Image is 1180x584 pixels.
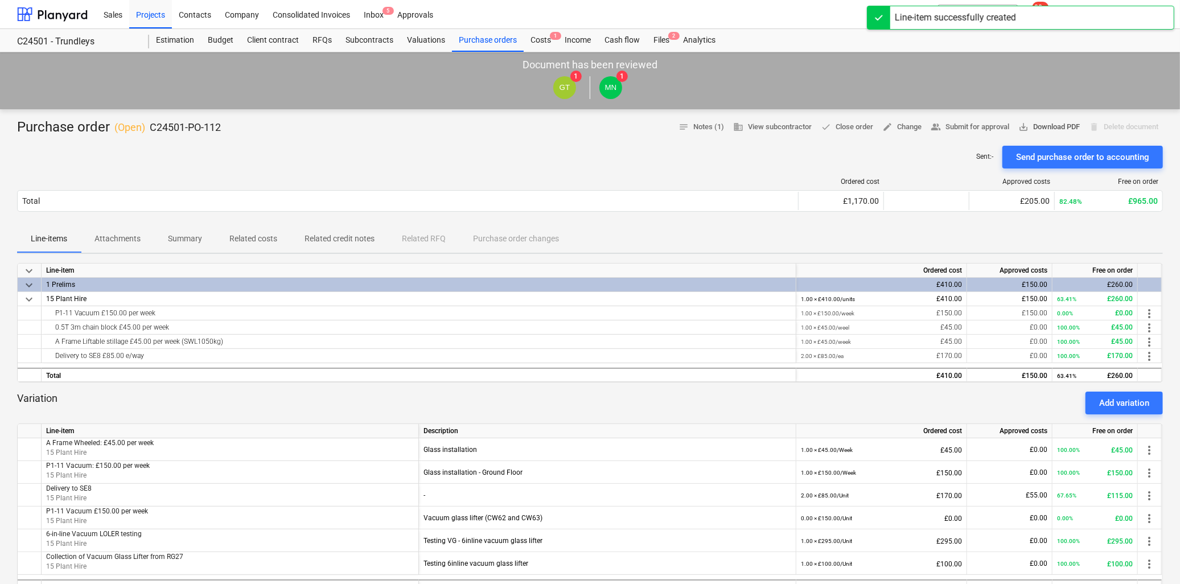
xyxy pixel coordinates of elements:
div: Purchase order [17,118,221,137]
small: 63.41% [1057,373,1076,379]
div: £0.00 [972,320,1047,335]
p: Related credit notes [305,233,375,245]
a: Valuations [400,29,452,52]
div: Send purchase order to accounting [1016,150,1149,164]
div: £0.00 [972,335,1047,349]
div: A Frame Liftable stillage £45.00 per week (SWL1050kg) [46,335,791,348]
div: Income [558,29,598,52]
span: more_vert [1142,512,1156,525]
div: Ordered cost [796,264,967,278]
span: 15 Plant Hire [46,494,87,502]
div: 0.5T 3m chain block £45.00 per week [46,320,791,334]
button: Download PDF [1014,118,1084,136]
div: £170.00 [1057,349,1133,363]
small: 1.00 × £410.00 / units [801,296,855,302]
div: £115.00 [1057,484,1133,507]
span: more_vert [1142,466,1156,480]
div: Approved costs [967,264,1052,278]
div: £0.00 [972,529,1047,552]
div: £150.00 [972,369,1047,383]
small: 0.00% [1057,310,1073,316]
div: Budget [201,29,240,52]
span: more_vert [1142,489,1156,503]
div: Approved costs [974,178,1050,186]
span: 15 Plant Hire [46,562,87,570]
p: Sent : - [976,152,993,162]
button: Notes (1) [674,118,729,136]
small: 1.00 × £150.00 / week [801,310,854,316]
a: Costs1 [524,29,558,52]
div: £170.00 [801,484,962,507]
span: Delivery to SE8 [46,484,92,492]
div: - [424,484,791,507]
small: 100.00% [1057,339,1080,345]
div: Delivery to SE8 £85.00 e/way [46,349,791,363]
span: more_vert [1142,443,1156,457]
span: done [821,122,831,132]
div: £45.00 [801,320,962,335]
div: £45.00 [1057,335,1133,349]
a: Estimation [149,29,201,52]
p: Line-items [31,233,67,245]
span: P1-11 Vacuum £150.00 per week [46,507,148,515]
div: £150.00 [972,278,1047,292]
a: Cash flow [598,29,647,52]
div: Description [419,424,796,438]
small: 0.00 × £150.00 / Unit [801,515,852,521]
small: 1.00 × £45.00 / week [801,339,851,345]
a: Purchase orders [452,29,524,52]
div: £170.00 [801,349,962,363]
div: £965.00 [1059,196,1158,205]
span: Change [882,121,922,134]
span: 15 Plant Hire [46,517,87,525]
span: 1 [570,71,582,82]
div: Maritz Naude [599,76,622,99]
span: 5 [383,7,394,15]
span: business [733,122,743,132]
div: £45.00 [801,438,962,462]
p: Document has been reviewed [523,58,657,72]
span: Close order [821,121,873,134]
div: Free on order [1052,424,1138,438]
span: Collection of Vacuum Glass Lifter from RG27 [46,553,183,561]
span: more_vert [1142,307,1156,320]
small: 100.00% [1057,353,1080,359]
div: £260.00 [1057,278,1133,292]
div: £150.00 [801,461,962,484]
div: £0.00 [801,507,962,530]
small: 100.00% [1057,470,1080,476]
span: keyboard_arrow_down [22,278,36,292]
small: 100.00% [1057,447,1080,453]
div: Approved costs [967,424,1052,438]
small: 0.00% [1057,515,1073,521]
span: keyboard_arrow_down [22,293,36,306]
div: £45.00 [801,335,962,349]
span: more_vert [1142,349,1156,363]
div: £260.00 [1057,292,1133,306]
button: Close order [816,118,878,136]
span: P1-11 Vacuum: £150.00 per week [46,462,150,470]
span: 15 Plant Hire [46,471,87,479]
small: 2.00 × £85.00 / Unit [801,492,849,499]
div: £410.00 [801,369,962,383]
span: more_vert [1142,321,1156,335]
span: more_vert [1142,557,1156,571]
small: 1.00 × £45.00 / Week [801,447,853,453]
div: Files [647,29,676,52]
div: £0.00 [972,461,1047,484]
div: Costs [524,29,558,52]
span: Download PDF [1018,121,1080,134]
small: 100.00% [1057,324,1080,331]
div: Free on order [1059,178,1158,186]
span: more_vert [1142,534,1156,548]
span: 1 [550,32,561,40]
span: more_vert [1142,335,1156,349]
p: C24501-PO-112 [150,121,221,134]
div: Client contract [240,29,306,52]
div: £150.00 [972,306,1047,320]
button: Change [878,118,926,136]
div: £55.00 [972,484,1047,507]
small: 82.48% [1059,198,1082,205]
